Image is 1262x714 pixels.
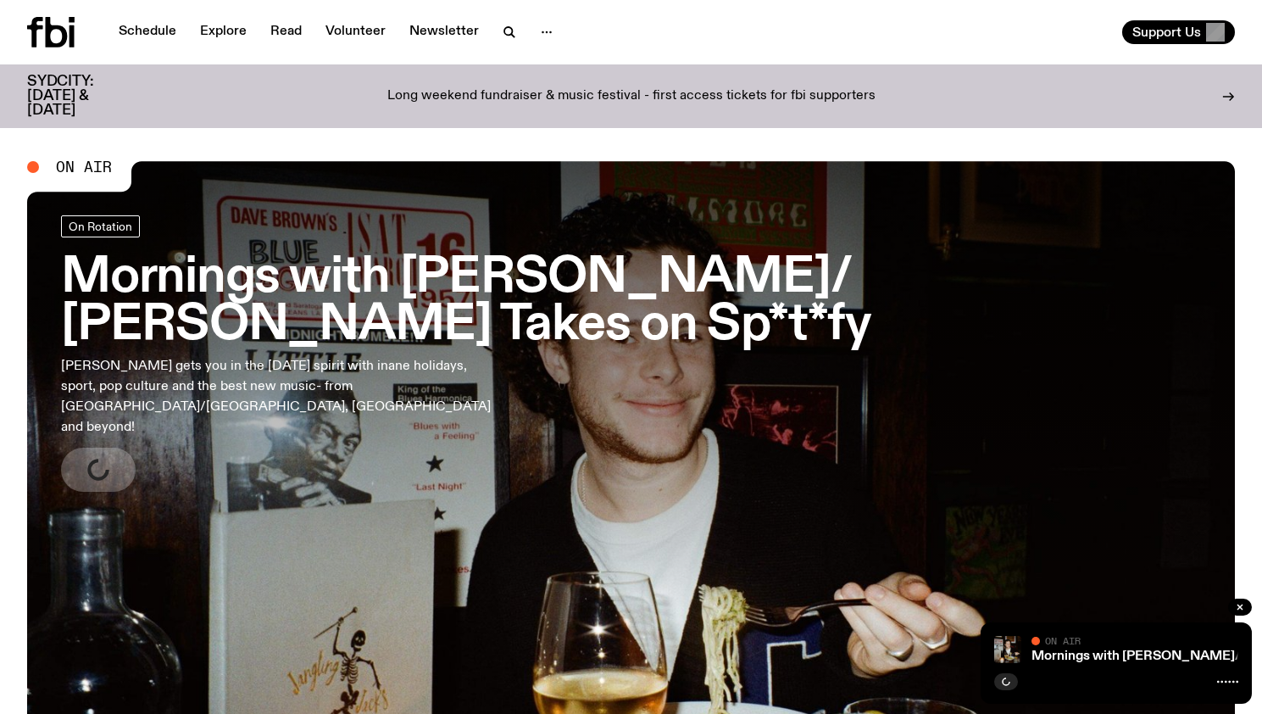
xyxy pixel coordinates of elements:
[387,89,876,104] p: Long weekend fundraiser & music festival - first access tickets for fbi supporters
[61,356,495,438] p: [PERSON_NAME] gets you in the [DATE] spirit with inane holidays, sport, pop culture and the best ...
[315,20,396,44] a: Volunteer
[27,75,136,118] h3: SYDCITY: [DATE] & [DATE]
[1122,20,1235,44] button: Support Us
[1132,25,1201,40] span: Support Us
[61,215,1201,492] a: Mornings with [PERSON_NAME]/ [PERSON_NAME] Takes on Sp*t*fy[PERSON_NAME] gets you in the [DATE] s...
[1045,635,1081,646] span: On Air
[260,20,312,44] a: Read
[994,636,1021,663] img: Sam blankly stares at the camera, brightly lit by a camera flash wearing a hat collared shirt and...
[190,20,257,44] a: Explore
[69,220,132,233] span: On Rotation
[108,20,186,44] a: Schedule
[61,215,140,237] a: On Rotation
[56,159,112,175] span: On Air
[61,254,1201,349] h3: Mornings with [PERSON_NAME]/ [PERSON_NAME] Takes on Sp*t*fy
[399,20,489,44] a: Newsletter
